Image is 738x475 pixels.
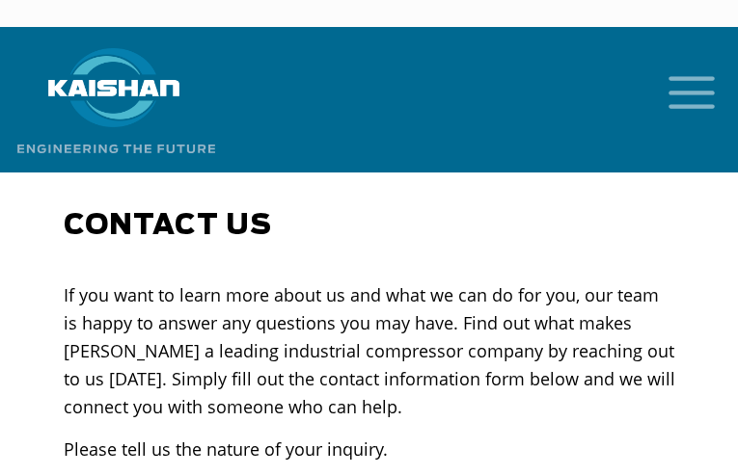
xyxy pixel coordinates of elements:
img: kaishan logo [41,48,186,127]
a: mobile menu [661,70,694,103]
p: If you want to learn more about us and what we can do for you, our team is happy to answer any qu... [64,281,675,421]
img: Engineering the future [17,127,215,153]
span: Contact us [64,213,272,240]
p: Please tell us the nature of your inquiry. [64,435,675,463]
